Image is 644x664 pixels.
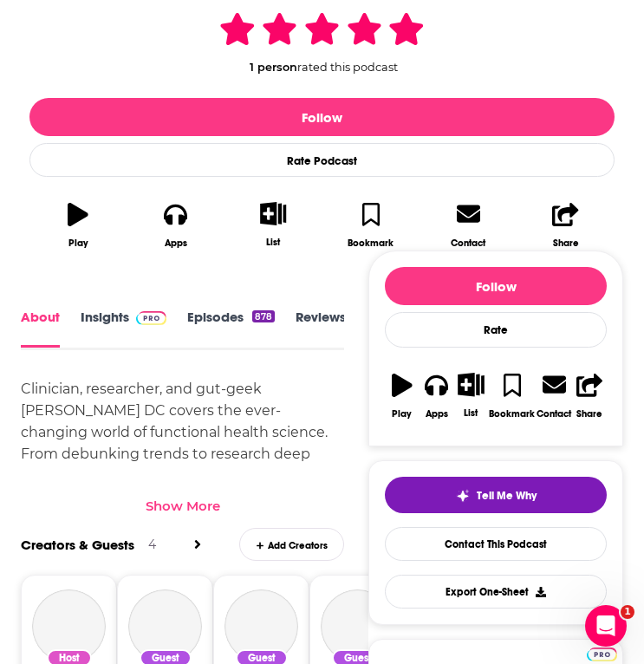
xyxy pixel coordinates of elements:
[464,407,478,419] div: List
[572,361,607,430] button: Share
[348,238,394,249] div: Bookmark
[587,648,617,661] img: Podchaser Pro
[477,489,537,503] span: Tell Me Why
[576,408,602,420] div: Share
[420,361,454,430] button: Apps
[136,311,166,325] img: Podchaser Pro
[385,361,420,430] button: Play
[489,408,535,420] div: Bookmark
[537,407,571,420] div: Contact
[488,361,536,430] button: Bookmark
[165,238,187,249] div: Apps
[81,309,166,347] a: InsightsPodchaser Pro
[224,191,322,258] button: List
[297,61,398,74] span: rated this podcast
[322,191,420,259] button: Bookmark
[21,309,60,347] a: About
[621,605,634,619] span: 1
[321,589,394,663] a: Dr. Paul Anderson
[536,361,572,430] a: Contact
[252,310,275,322] div: 878
[517,191,615,259] button: Share
[392,408,412,420] div: Play
[148,537,156,552] div: 4
[385,527,607,561] a: Contact This Podcast
[266,237,280,248] div: List
[426,408,448,420] div: Apps
[385,575,607,609] button: Export One-Sheet
[68,238,88,249] div: Play
[192,10,452,74] div: 1 personrated this podcast
[451,237,485,249] div: Contact
[385,477,607,513] button: tell me why sparkleTell Me Why
[127,191,225,259] button: Apps
[385,267,607,305] button: Follow
[553,238,579,249] div: Share
[296,309,363,347] a: Reviews1
[239,528,344,560] div: Add Creators
[420,191,517,259] a: Contact
[585,605,627,647] iframe: Intercom live chat
[32,589,106,663] a: Dr. Michael Ruscio
[224,589,298,663] a: Mike T Nelson
[456,489,470,503] img: tell me why sparkle
[250,61,297,74] span: 1 person
[194,537,201,553] a: View All
[454,361,489,429] button: List
[587,645,617,661] a: Pro website
[385,312,607,348] div: Rate
[29,98,615,136] button: Follow
[128,589,202,663] a: Ben Greenfield
[187,309,275,347] a: Episodes878
[21,537,134,553] a: Creators & Guests
[29,143,615,177] div: Rate Podcast
[29,191,127,259] button: Play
